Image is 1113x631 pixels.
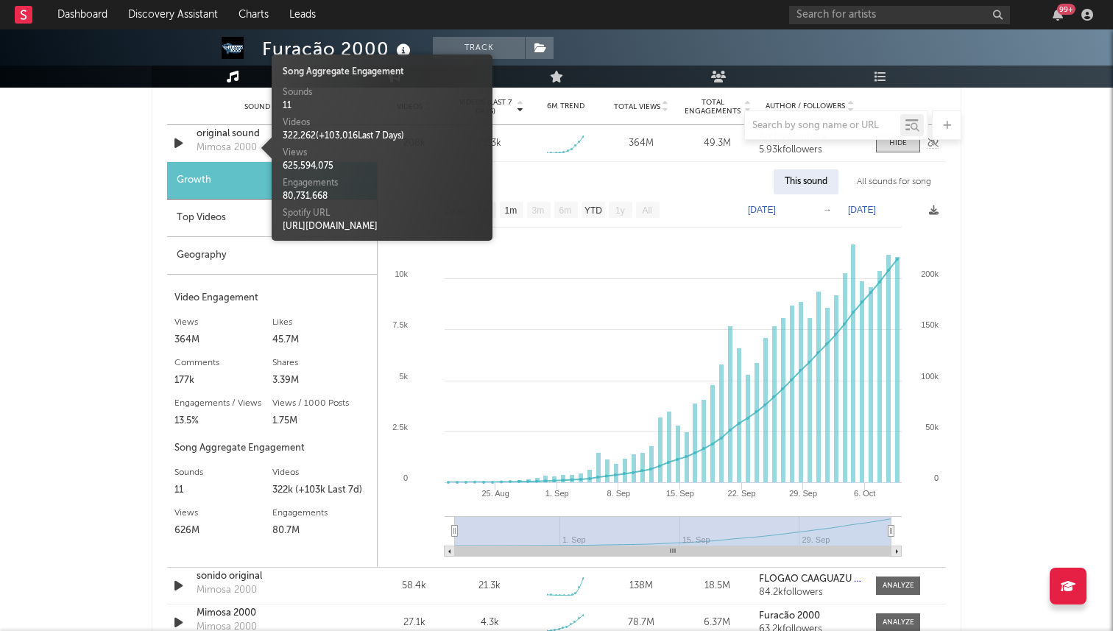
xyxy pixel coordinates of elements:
text: 3m [532,205,545,216]
div: 80.7M [272,522,370,540]
div: Geography [167,237,377,275]
div: 21.3k [478,579,501,593]
div: 177k [174,372,272,389]
div: 80,731,668 [283,190,481,203]
div: Top Videos [167,200,377,237]
span: Author / Followers [766,102,845,111]
input: Search for artists [789,6,1010,24]
button: 99+ [1053,9,1063,21]
div: Views / 1000 Posts [272,395,370,412]
text: [DATE] [848,205,876,215]
text: 10k [395,269,408,278]
div: 45.7M [272,331,370,349]
text: 8. Sep [607,489,630,498]
a: Furacão 2000 [759,611,861,621]
div: Song Aggregate Engagement [174,440,370,457]
text: 29. Sep [789,489,817,498]
text: 0 [403,473,408,482]
div: Sounds [283,86,481,99]
text: 2.5k [392,423,408,431]
div: Growth [167,162,377,200]
div: 625,594,075 [283,160,481,173]
button: Track [433,37,525,59]
text: 1m [505,205,517,216]
div: Engagements [283,177,481,190]
div: Videos [283,116,481,130]
div: Shares [272,354,370,372]
text: 1y [615,205,625,216]
span: Total Views [614,102,660,111]
text: 15. Sep [666,489,694,498]
div: 1.75M [272,412,370,430]
a: sonido original [197,569,350,584]
text: YTD [584,205,602,216]
div: Engagements / Views [174,395,272,412]
div: 3.39M [272,372,370,389]
div: 364M [174,331,272,349]
div: Likes [272,314,370,331]
div: Mimosa 2000 [197,583,257,598]
text: 50k [925,423,939,431]
text: 5k [399,372,408,381]
strong: Furacão 2000 [759,611,820,621]
div: 322,262 ( + 103,016 Last 7 Days) [283,130,481,143]
span: Sound Name [244,102,294,111]
text: 22. Sep [728,489,756,498]
text: 1. Sep [545,489,569,498]
strong: ArchiveAmhara [759,132,827,141]
text: 0 [934,473,939,482]
div: 138M [607,579,676,593]
input: Search by song name or URL [745,120,900,132]
text: 7.5k [392,320,408,329]
text: 200k [921,269,939,278]
div: Song Aggregate Engagement [283,66,481,79]
div: Furacão 2000 [262,37,414,61]
div: 364M [607,136,676,151]
div: Video Engagement [174,289,370,307]
div: Views [174,504,272,522]
div: 84.2k followers [759,588,861,598]
div: 11 [174,482,272,499]
text: 150k [921,320,939,329]
div: 78.7M [607,616,676,630]
div: 4.3k [481,616,499,630]
a: Mimosa 2000 [197,606,350,621]
div: Mimosa 2000 [197,141,257,155]
text: 6. Oct [854,489,875,498]
div: 13.5% [174,412,272,430]
text: → [823,205,832,215]
div: Views [174,314,272,331]
div: Engagements [272,504,370,522]
a: [URL][DOMAIN_NAME] [283,222,378,231]
div: Sounds [174,464,272,482]
a: FLOGÃO CAAGUAZÚ 🥇 [759,574,861,585]
text: All [642,205,651,216]
div: 99 + [1057,4,1075,15]
text: 6m [559,205,572,216]
div: Views [283,147,481,160]
div: 5.93k followers [759,145,861,155]
div: 626M [174,522,272,540]
div: 58.4k [380,579,448,593]
div: 49.3M [683,136,752,151]
div: Comments [174,354,272,372]
span: Total Engagements [683,98,743,116]
div: 6M Trend [531,101,600,112]
strong: FLOGÃO CAAGUAZÚ 🥇 [759,574,866,584]
div: All sounds for song [846,169,942,194]
text: 100k [921,372,939,381]
div: 322k (+103k Last 7d) [272,482,370,499]
div: Videos [272,464,370,482]
text: [DATE] [748,205,776,215]
div: 27.1k [380,616,448,630]
div: This sound [774,169,838,194]
text: 25. Aug [482,489,509,498]
div: Spotify URL [283,207,481,220]
div: 18.5M [683,579,752,593]
div: 11 [283,99,481,113]
div: 6.37M [683,616,752,630]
